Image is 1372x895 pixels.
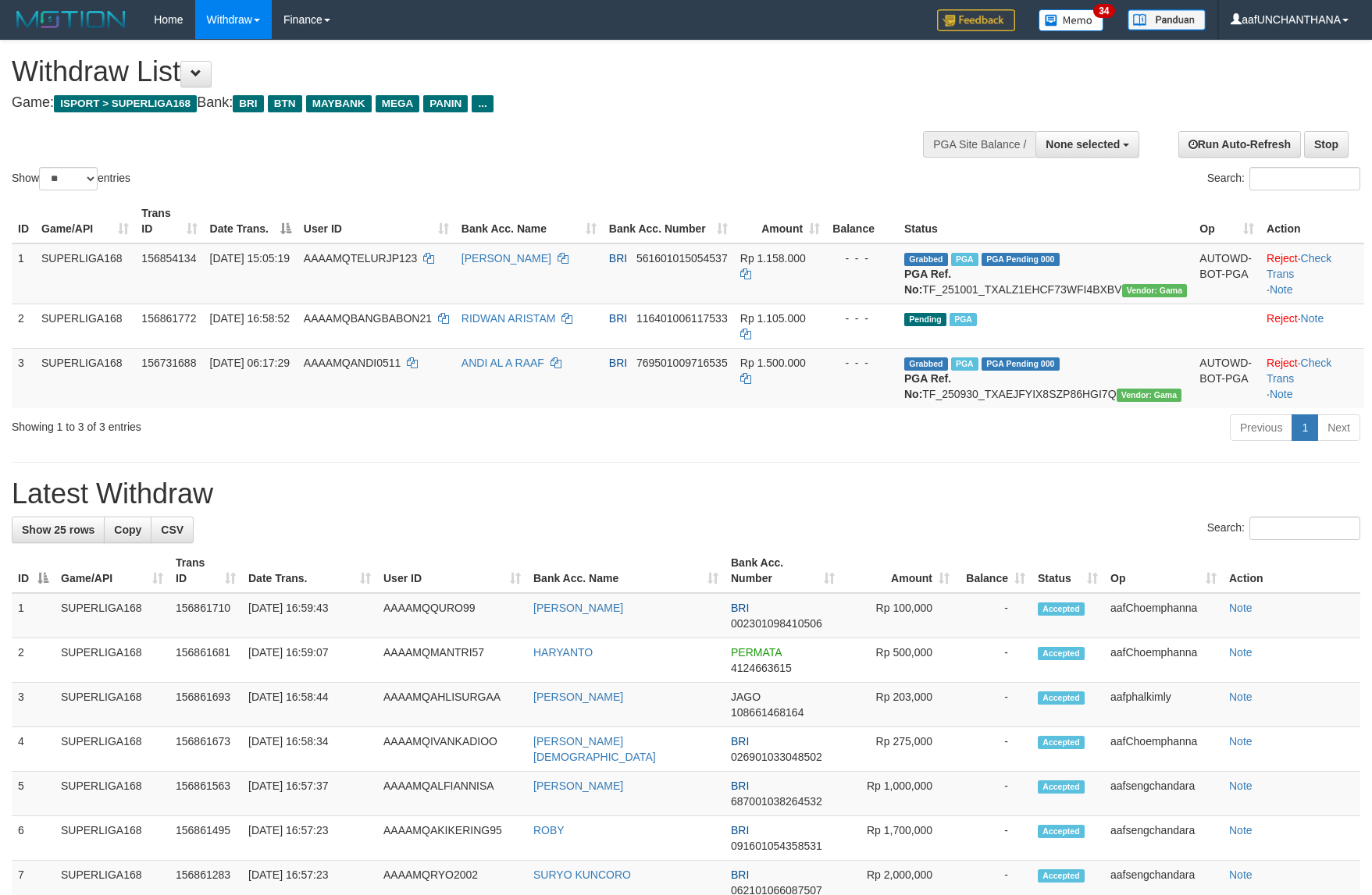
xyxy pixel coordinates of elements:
td: Rp 1,000,000 [841,772,956,816]
td: · [1260,304,1364,348]
span: BRI [233,95,263,112]
td: - [956,727,1032,772]
td: Rp 275,000 [841,727,956,772]
td: AUTOWD-BOT-PGA [1193,348,1260,408]
td: AAAAMQAHLISURGAA [377,683,527,727]
td: - [956,772,1032,816]
a: Reject [1267,357,1298,369]
td: 1 [12,243,35,304]
th: Trans ID: activate to sort column ascending [169,549,242,593]
span: [DATE] 16:58:52 [210,312,290,325]
b: PGA Ref. No: [904,268,951,296]
div: Showing 1 to 3 of 3 entries [12,413,560,435]
div: - - - [832,250,892,266]
label: Show entries [12,167,130,190]
th: User ID: activate to sort column ascending [298,199,455,243]
div: PGA Site Balance / [923,131,1035,158]
td: 3 [12,683,55,727]
span: Rp 1.500.000 [740,357,806,369]
label: Search: [1207,167,1360,190]
th: Amount: activate to sort column ascending [841,549,956,593]
a: Reject [1267,312,1298,325]
td: aafphalkimly [1104,683,1223,727]
td: · · [1260,348,1364,408]
a: Check Trans [1267,357,1331,385]
th: ID: activate to sort column descending [12,549,55,593]
td: aafChoemphanna [1104,638,1223,683]
span: BRI [609,357,627,369]
td: [DATE] 16:58:44 [242,683,377,727]
a: Note [1229,602,1253,614]
span: Accepted [1038,647,1085,660]
td: 6 [12,816,55,861]
td: aafsengchandara [1104,772,1223,816]
img: panduan.png [1128,9,1206,30]
a: Note [1229,646,1253,659]
th: Bank Acc. Name: activate to sort column ascending [455,199,603,243]
span: PERMATA [731,646,782,659]
span: CSV [161,524,184,536]
span: [DATE] 15:05:19 [210,252,290,265]
span: Rp 1.158.000 [740,252,806,265]
a: Stop [1304,131,1349,158]
td: SUPERLIGA168 [55,638,169,683]
td: 2 [12,304,35,348]
td: SUPERLIGA168 [55,816,169,861]
span: Accepted [1038,602,1085,616]
th: Bank Acc. Name: activate to sort column ascending [527,549,725,593]
span: Accepted [1038,780,1085,794]
th: User ID: activate to sort column ascending [377,549,527,593]
span: Marked by aafsengchandara [950,313,977,326]
span: Grabbed [904,357,948,371]
td: SUPERLIGA168 [35,348,135,408]
th: Op: activate to sort column ascending [1193,199,1260,243]
th: ID [12,199,35,243]
span: BRI [731,780,749,792]
td: aafChoemphanna [1104,593,1223,638]
span: 156731688 [141,357,196,369]
label: Search: [1207,517,1360,540]
td: AAAAMQALFIANNISA [377,772,527,816]
span: [DATE] 06:17:29 [210,357,290,369]
td: [DATE] 16:59:07 [242,638,377,683]
td: AAAAMQMANTRI57 [377,638,527,683]
a: [PERSON_NAME][DEMOGRAPHIC_DATA] [533,735,656,763]
th: Trans ID: activate to sort column ascending [135,199,203,243]
a: [PERSON_NAME] [461,252,551,265]
a: Run Auto-Refresh [1178,131,1301,158]
td: [DATE] 16:59:43 [242,593,377,638]
td: TF_251001_TXALZ1EHCF73WFI4BXBV [898,243,1193,304]
td: SUPERLIGA168 [35,304,135,348]
td: AAAAMQIVANKADIOO [377,727,527,772]
span: ISPORT > SUPERLIGA168 [54,95,197,112]
td: TF_250930_TXAEJFYIX8SZP86HGI7Q [898,348,1193,408]
span: Marked by aafromsomean [951,357,978,371]
td: 1 [12,593,55,638]
span: AAAAMQTELURJP123 [304,252,418,265]
span: 156861772 [141,312,196,325]
td: 156861563 [169,772,242,816]
th: Date Trans.: activate to sort column descending [204,199,298,243]
td: Rp 500,000 [841,638,956,683]
th: Status [898,199,1193,243]
span: MEGA [376,95,420,112]
span: PANIN [423,95,468,112]
a: HARYANTO [533,646,593,659]
a: Note [1229,868,1253,881]
th: Amount: activate to sort column ascending [734,199,826,243]
input: Search: [1249,517,1360,540]
span: Copy 561601015054537 to clipboard [636,252,728,265]
td: Rp 1,700,000 [841,816,956,861]
th: Balance: activate to sort column ascending [956,549,1032,593]
td: 156861693 [169,683,242,727]
span: Copy 108661468164 to clipboard [731,706,804,719]
img: Button%20Memo.svg [1039,9,1104,31]
button: None selected [1035,131,1139,158]
span: BTN [268,95,302,112]
span: Copy 769501009716535 to clipboard [636,357,728,369]
th: Status: activate to sort column ascending [1032,549,1104,593]
h1: Withdraw List [12,56,899,87]
span: Rp 1.105.000 [740,312,806,325]
td: Rp 203,000 [841,683,956,727]
td: 5 [12,772,55,816]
